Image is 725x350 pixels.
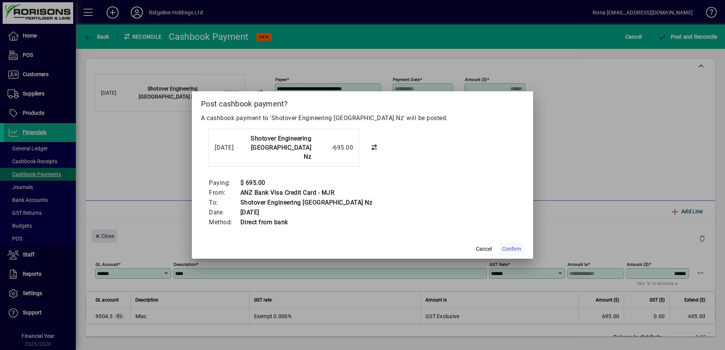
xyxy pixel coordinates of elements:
p: A cashbook payment to 'Shotover Engineering [GEOGRAPHIC_DATA] Nz' will be posted. [201,114,524,123]
td: Date: [209,208,240,217]
td: Method: [209,217,240,227]
strong: Shotover Engineering [GEOGRAPHIC_DATA] Nz [251,135,311,160]
div: -695.00 [315,143,353,152]
td: Paying: [209,178,240,188]
button: Cancel [472,242,496,256]
td: Direct from bank [240,217,373,227]
td: $ 695.00 [240,178,373,188]
td: ANZ Bank Visa Credit Card - MJR [240,188,373,198]
span: Confirm [502,245,521,253]
h2: Post cashbook payment? [192,91,533,113]
td: Shotover Engineering [GEOGRAPHIC_DATA] Nz [240,198,373,208]
div: [DATE] [215,143,245,152]
td: From: [209,188,240,198]
span: Cancel [476,245,492,253]
button: Confirm [499,242,524,256]
td: [DATE] [240,208,373,217]
td: To: [209,198,240,208]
